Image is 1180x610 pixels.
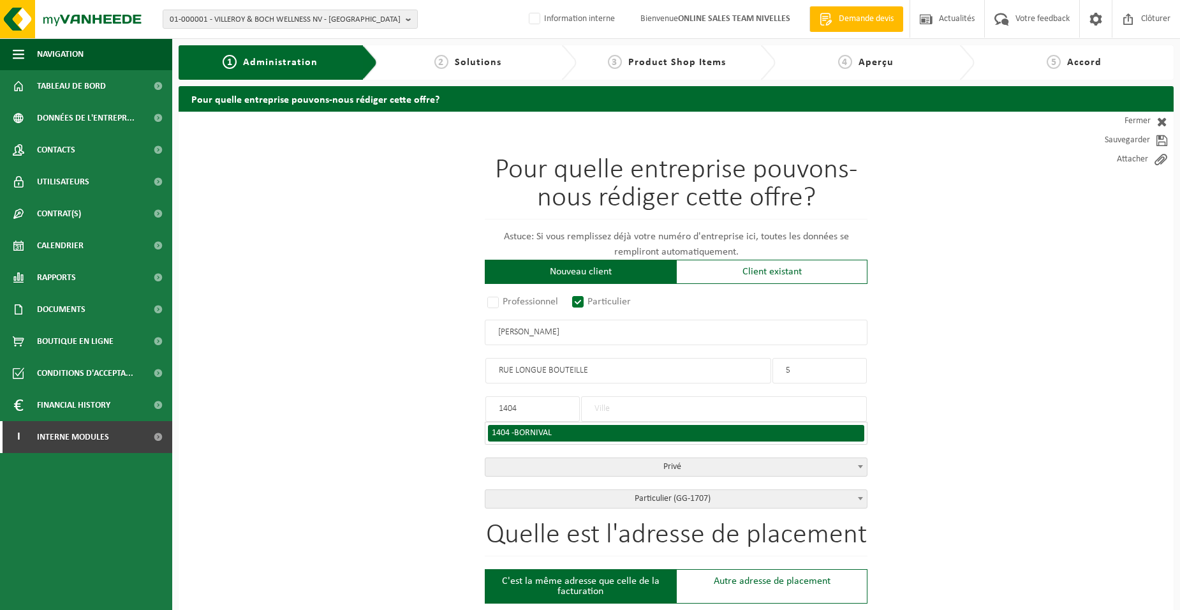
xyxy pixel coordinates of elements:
[676,569,867,604] div: Autre adresse de placement
[37,166,89,198] span: Utilisateurs
[809,6,903,32] a: Demande devis
[676,260,867,284] div: Client existant
[514,428,552,438] span: BORNIVAL
[485,458,867,476] span: Privé
[163,10,418,29] button: 01-000001 - VILLEROY & BOCH WELLNESS NV - [GEOGRAPHIC_DATA]
[981,55,1167,70] a: 5Accord
[37,294,85,325] span: Documents
[492,429,860,438] div: 1404 -
[838,55,852,69] span: 4
[37,357,133,389] span: Conditions d'accepta...
[384,55,551,70] a: 2Solutions
[434,55,448,69] span: 2
[37,70,106,102] span: Tableau de bord
[37,230,84,262] span: Calendrier
[678,14,790,24] strong: ONLINE SALES TEAM NIVELLES
[1059,112,1174,131] a: Fermer
[37,134,75,166] span: Contacts
[1059,150,1174,169] a: Attacher
[188,55,352,70] a: 1Administration
[583,55,750,70] a: 3Product Shop Items
[485,490,867,508] span: Particulier (GG-1707)
[836,13,897,26] span: Demande devis
[37,421,109,453] span: Interne modules
[581,396,867,422] input: Ville
[485,229,867,260] p: Astuce: Si vous remplissez déjà votre numéro d'entreprise ici, toutes les données se rempliront a...
[782,55,949,70] a: 4Aperçu
[485,293,562,311] label: Professionnel
[526,10,615,29] label: Information interne
[179,86,1174,111] h2: Pour quelle entreprise pouvons-nous rédiger cette offre?
[485,569,676,604] div: C'est la même adresse que celle de la facturation
[37,389,110,421] span: Financial History
[485,358,771,383] input: Rue
[37,198,81,230] span: Contrat(s)
[37,102,135,134] span: Données de l'entrepr...
[223,55,237,69] span: 1
[37,262,76,294] span: Rapports
[485,260,676,284] div: Nouveau client
[485,156,867,219] h1: Pour quelle entreprise pouvons-nous rédiger cette offre?
[243,57,318,68] span: Administration
[170,10,401,29] span: 01-000001 - VILLEROY & BOCH WELLNESS NV - [GEOGRAPHIC_DATA]
[485,521,867,556] h1: Quelle est l'adresse de placement
[37,325,114,357] span: Boutique en ligne
[485,489,867,509] span: Particulier (GG-1707)
[608,55,622,69] span: 3
[485,457,867,477] span: Privé
[13,421,24,453] span: I
[628,57,726,68] span: Product Shop Items
[37,38,84,70] span: Navigation
[859,57,894,68] span: Aperçu
[485,396,580,422] input: code postal
[485,320,867,345] input: Nom
[1067,57,1102,68] span: Accord
[570,293,635,311] label: Particulier
[1059,131,1174,150] a: Sauvegarder
[772,358,867,383] input: Numéro
[455,57,501,68] span: Solutions
[1047,55,1061,69] span: 5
